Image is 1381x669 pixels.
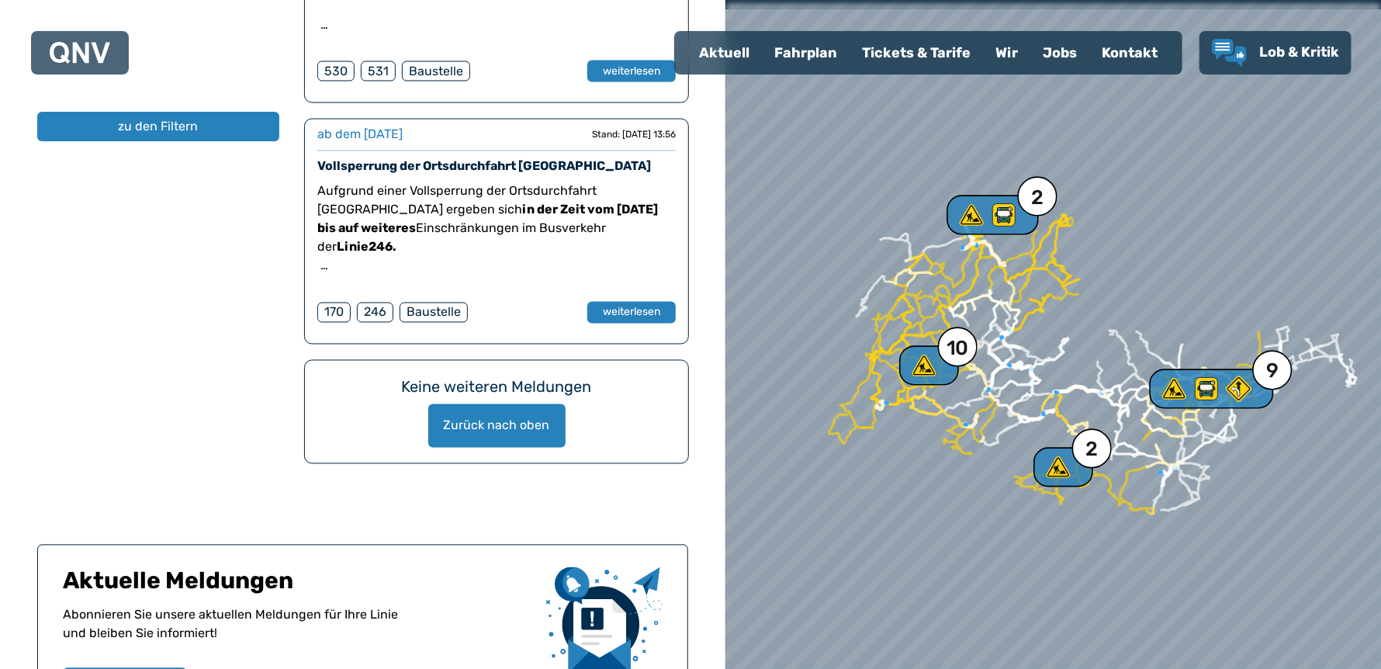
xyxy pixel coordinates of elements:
a: Vollsperrung der Ortsdurchfahrt [GEOGRAPHIC_DATA] [317,159,651,174]
div: 9 [1266,362,1279,382]
div: Baustelle [402,61,470,81]
h1: Aktuelle Meldungen [63,567,534,606]
strong: 246. [369,240,396,255]
button: weiterlesen [587,302,676,324]
div: Stand: [DATE] 13:56 [592,129,676,141]
div: 2 [964,203,1019,227]
div: ab dem [DATE] [317,126,403,144]
img: QNV Logo [50,42,110,64]
a: Lob & Kritik [1212,39,1339,67]
a: Aktuell [687,33,762,73]
a: Kontakt [1089,33,1170,73]
p: Aufgrund einer Vollsperrung der Ortsdurchfahrt [GEOGRAPHIC_DATA] ergeben sich Einschränkungen im ... [317,182,676,257]
div: 10 [947,338,969,359]
button: weiterlesen [587,61,676,82]
div: Keine weiteren Meldungen [402,376,592,398]
div: Baustelle [400,303,468,323]
button: Zurück nach oben [428,404,566,448]
a: Wir [983,33,1030,73]
a: Jobs [1030,33,1089,73]
div: 2 [1031,188,1044,208]
div: 530 [317,61,355,81]
div: 10 [910,353,946,378]
strong: Linie [337,240,369,255]
div: 2 [1085,440,1098,460]
a: Fahrplan [762,33,850,73]
div: 9 [1172,376,1248,401]
button: zu den Filtern [37,112,279,141]
div: 246 [357,303,393,323]
div: 2 [1044,455,1080,480]
p: Abonnieren Sie unsere aktuellen Meldungen für Ihre Linie und bleiben Sie informiert! [63,606,534,668]
a: QNV Logo [50,37,110,68]
span: Lob & Kritik [1259,43,1339,61]
div: 531 [361,61,396,81]
a: Tickets & Tarife [850,33,983,73]
div: 170 [317,303,351,323]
